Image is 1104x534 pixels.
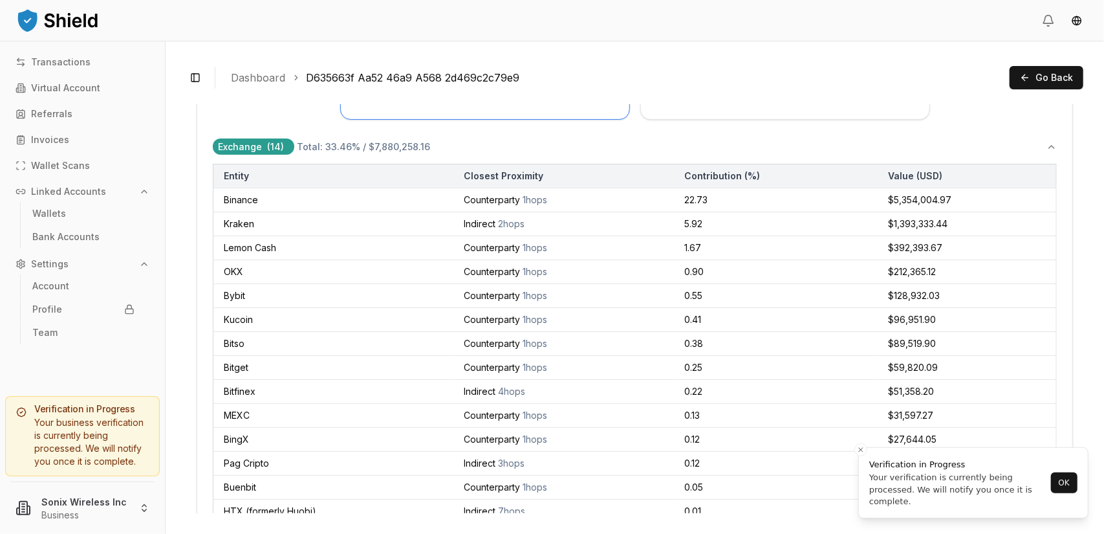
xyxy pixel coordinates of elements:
a: Bank Accounts [27,227,140,247]
span: 1 hops [523,242,547,253]
td: $59,820.09 [878,355,1056,379]
td: Bitso [213,331,454,355]
p: Bank Accounts [32,232,100,241]
span: 1 hops [523,194,547,205]
a: D635663f Aa52 46a9 A568 2d469c2c79e9 [306,70,519,85]
span: 1 hops [523,434,547,445]
td: Lemon Cash [213,236,454,260]
td: BingX [213,427,454,451]
td: 0.38 [674,331,878,355]
a: Virtual Account [10,78,155,98]
span: Total: 33.46 % / $7,880,258.16 [297,141,430,152]
td: 0.13 [674,403,878,427]
td: Indirect [453,451,674,475]
p: Virtual Account [31,83,100,93]
div: Verification in Progress [869,458,1047,471]
p: Invoices [31,135,69,144]
span: ( 14 ) [267,141,284,152]
td: Counterparty [453,236,674,260]
td: OKX [213,260,454,284]
td: 0.12 [674,451,878,475]
span: 2 hops [498,218,525,229]
td: 0.25 [674,355,878,379]
td: MEXC [213,403,454,427]
img: ShieldPay Logo [16,7,100,33]
td: $1,393,333.44 [878,212,1056,236]
div: Your business verification is currently being processed. We will notify you once it is complete. [16,416,149,468]
div: Exchange(14)Total: 33.46% / $7,880,258.16 [213,164,1057,534]
span: Exchange [213,139,294,155]
span: 1 hops [523,266,547,277]
span: 3 hops [498,458,525,469]
td: Pag Cripto [213,451,454,475]
a: Dashboard [231,70,285,85]
td: 22.73 [674,188,878,212]
nav: breadcrumb [231,70,999,85]
h5: Verification in Progress [16,405,149,414]
td: $212,365.12 [878,260,1056,284]
span: 1 hops [523,482,547,493]
td: 0.22 [674,379,878,403]
td: 0.01 [674,499,878,523]
span: 1 hops [523,338,547,349]
p: Settings [31,260,69,269]
a: Invoices [10,129,155,150]
td: $89,519.90 [878,331,1056,355]
td: 0.12 [674,427,878,451]
a: Team [27,322,140,343]
td: Counterparty [453,307,674,331]
td: Counterparty [453,475,674,499]
td: $96,951.90 [878,307,1056,331]
td: Bitget [213,355,454,379]
td: 1.67 [674,236,878,260]
p: Referrals [31,109,72,118]
th: Entity [213,164,454,188]
p: Wallets [32,209,66,218]
td: $128,932.03 [878,284,1056,307]
a: Wallets [27,203,140,224]
td: Kraken [213,212,454,236]
td: Indirect [453,379,674,403]
td: Counterparty [453,331,674,355]
button: Linked Accounts [10,181,155,202]
td: 0.90 [674,260,878,284]
a: Verification in ProgressYour business verification is currently being processed. We will notify y... [5,396,160,476]
button: Sonix Wireless IncBusiness [5,487,160,529]
a: Account [27,276,140,296]
td: Bybit [213,284,454,307]
div: Your verification is currently being processed. We will notify you once it is complete. [869,472,1047,507]
a: Wallet Scans [10,155,155,176]
td: Binance [213,188,454,212]
td: $31,597.27 [878,403,1056,427]
button: OK [1051,473,1077,493]
span: 1 hops [523,362,547,373]
td: $5,354,004.97 [878,188,1056,212]
th: Contribution (%) [674,164,878,188]
button: Go Back [1010,66,1083,89]
p: Profile [32,305,62,314]
td: 0.05 [674,475,878,499]
span: 1 hops [523,314,547,325]
button: Settings [10,254,155,274]
p: Business [41,509,129,522]
td: $392,393.67 [878,236,1056,260]
td: Counterparty [453,260,674,284]
a: Transactions [10,52,155,72]
p: Linked Accounts [31,187,106,196]
a: Profile [27,299,140,320]
p: Sonix Wireless Inc [41,495,129,509]
span: 1 hops [523,410,547,421]
td: Bitfinex [213,379,454,403]
a: Referrals [10,104,155,124]
td: Buenbit [213,475,454,499]
td: Counterparty [453,427,674,451]
td: Counterparty [453,188,674,212]
p: Wallet Scans [31,161,90,170]
td: Indirect [453,212,674,236]
td: Counterparty [453,403,674,427]
td: Counterparty [453,355,674,379]
span: Go Back [1035,71,1073,84]
button: Close toast [854,443,867,456]
td: HTX (formerly Huobi) [213,499,454,523]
